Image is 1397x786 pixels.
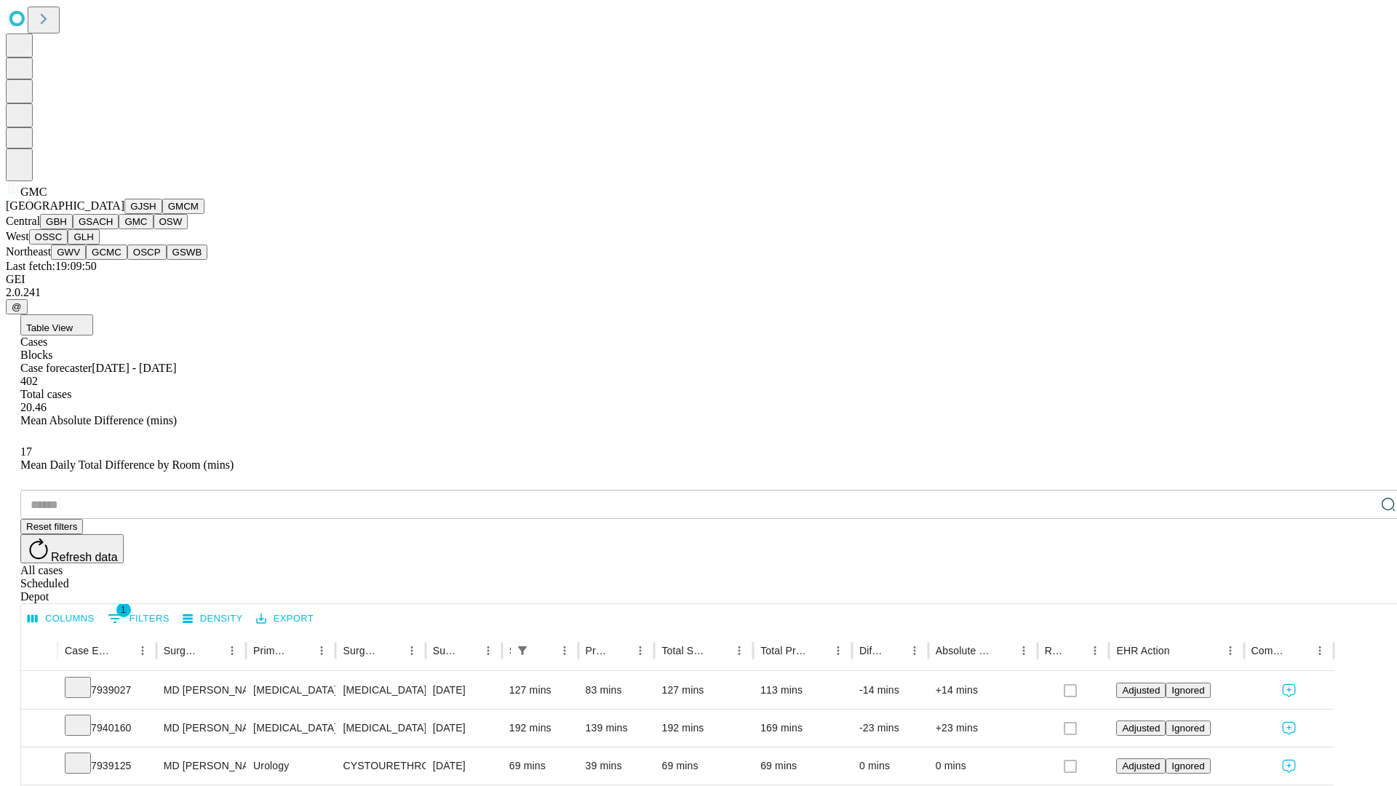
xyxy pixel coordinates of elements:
[993,640,1014,661] button: Sort
[1122,761,1160,771] span: Adjusted
[6,299,28,314] button: @
[124,199,162,214] button: GJSH
[20,388,71,400] span: Total cases
[1122,685,1160,696] span: Adjusted
[29,229,68,245] button: OSSC
[1166,683,1210,698] button: Ignored
[1045,645,1064,656] div: Resolved in EHR
[343,710,418,747] div: [MEDICAL_DATA]
[6,260,97,272] span: Last fetch: 19:09:50
[154,214,188,229] button: OSW
[20,375,38,387] span: 402
[458,640,478,661] button: Sort
[586,672,648,709] div: 83 mins
[28,754,50,779] button: Expand
[808,640,828,661] button: Sort
[1171,761,1204,771] span: Ignored
[661,710,746,747] div: 192 mins
[86,245,127,260] button: GCMC
[586,710,648,747] div: 139 mins
[119,214,153,229] button: GMC
[1220,640,1241,661] button: Menu
[92,362,176,374] span: [DATE] - [DATE]
[381,640,402,661] button: Sort
[760,710,845,747] div: 169 mins
[512,640,533,661] button: Show filters
[1171,640,1192,661] button: Sort
[760,645,806,656] div: Total Predicted Duration
[884,640,904,661] button: Sort
[509,710,571,747] div: 192 mins
[859,747,921,785] div: 0 mins
[73,214,119,229] button: GSACH
[291,640,311,661] button: Sort
[936,710,1030,747] div: +23 mins
[1166,720,1210,736] button: Ignored
[936,672,1030,709] div: +14 mins
[253,747,328,785] div: Urology
[24,608,98,630] button: Select columns
[586,645,609,656] div: Predicted In Room Duration
[20,534,124,563] button: Refresh data
[20,414,177,426] span: Mean Absolute Difference (mins)
[1171,723,1204,734] span: Ignored
[6,286,1391,299] div: 2.0.241
[116,603,131,617] span: 1
[1116,758,1166,774] button: Adjusted
[311,640,332,661] button: Menu
[661,747,746,785] div: 69 mins
[222,640,242,661] button: Menu
[343,747,418,785] div: CYSTOURETHROSCOPY WITH INSERTION URETERAL [MEDICAL_DATA]
[65,710,149,747] div: 7940160
[6,230,29,242] span: West
[65,747,149,785] div: 7939125
[1171,685,1204,696] span: Ignored
[1251,645,1288,656] div: Comments
[661,645,707,656] div: Total Scheduled Duration
[859,710,921,747] div: -23 mins
[68,229,99,245] button: GLH
[554,640,575,661] button: Menu
[904,640,925,661] button: Menu
[433,645,456,656] div: Surgery Date
[760,672,845,709] div: 113 mins
[433,747,495,785] div: [DATE]
[859,672,921,709] div: -14 mins
[28,678,50,704] button: Expand
[252,608,317,630] button: Export
[859,645,883,656] div: Difference
[402,640,422,661] button: Menu
[433,672,495,709] div: [DATE]
[828,640,848,661] button: Menu
[433,710,495,747] div: [DATE]
[167,245,208,260] button: GSWB
[20,186,47,198] span: GMC
[343,645,379,656] div: Surgery Name
[104,607,173,630] button: Show filters
[164,747,239,785] div: MD [PERSON_NAME] R Md
[1166,758,1210,774] button: Ignored
[6,273,1391,286] div: GEI
[253,672,328,709] div: [MEDICAL_DATA]
[20,458,234,471] span: Mean Daily Total Difference by Room (mins)
[6,245,51,258] span: Northeast
[20,519,83,534] button: Reset filters
[6,199,124,212] span: [GEOGRAPHIC_DATA]
[253,710,328,747] div: [MEDICAL_DATA]
[936,645,992,656] div: Absolute Difference
[1014,640,1034,661] button: Menu
[534,640,554,661] button: Sort
[202,640,222,661] button: Sort
[509,672,571,709] div: 127 mins
[6,215,40,227] span: Central
[1116,645,1169,656] div: EHR Action
[26,322,73,333] span: Table View
[1116,720,1166,736] button: Adjusted
[51,551,118,563] span: Refresh data
[164,672,239,709] div: MD [PERSON_NAME] [PERSON_NAME] Md
[26,521,77,532] span: Reset filters
[112,640,132,661] button: Sort
[478,640,498,661] button: Menu
[127,245,167,260] button: OSCP
[1116,683,1166,698] button: Adjusted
